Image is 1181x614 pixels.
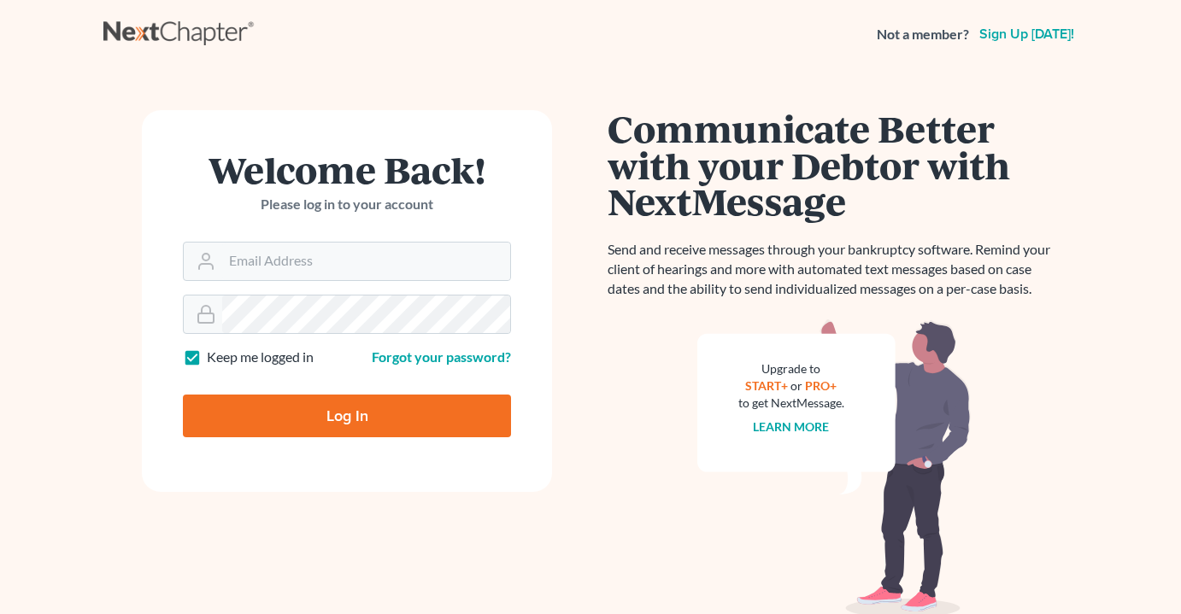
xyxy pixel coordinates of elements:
a: Learn more [754,419,830,434]
p: Send and receive messages through your bankruptcy software. Remind your client of hearings and mo... [608,240,1061,299]
span: or [791,378,803,393]
a: PRO+ [806,378,837,393]
p: Please log in to your account [183,195,511,214]
input: Log In [183,395,511,437]
a: START+ [746,378,789,393]
strong: Not a member? [877,25,969,44]
label: Keep me logged in [207,348,314,367]
a: Forgot your password? [372,348,511,365]
h1: Communicate Better with your Debtor with NextMessage [608,110,1061,219]
a: Sign up [DATE]! [976,27,1078,41]
h1: Welcome Back! [183,151,511,188]
input: Email Address [222,243,510,280]
div: to get NextMessage. [738,395,844,412]
div: Upgrade to [738,360,844,377]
